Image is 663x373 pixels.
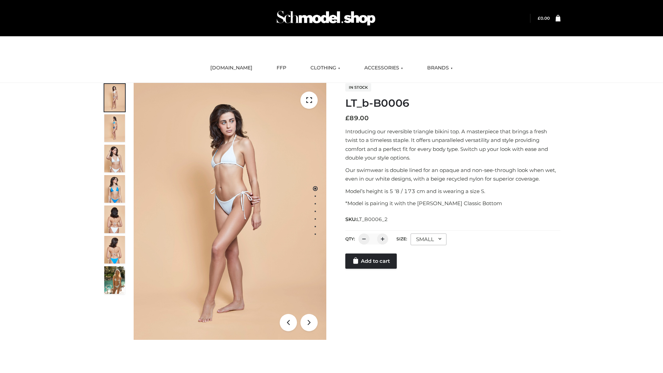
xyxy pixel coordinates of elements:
[104,175,125,203] img: ArielClassicBikiniTop_CloudNine_AzureSky_OW114ECO_4-scaled.jpg
[345,199,560,208] p: *Model is pairing it with the [PERSON_NAME] Classic Bottom
[345,97,560,109] h1: LT_b-B0006
[104,205,125,233] img: ArielClassicBikiniTop_CloudNine_AzureSky_OW114ECO_7-scaled.jpg
[345,127,560,162] p: Introducing our reversible triangle bikini top. A masterpiece that brings a fresh twist to a time...
[538,16,550,21] a: £0.00
[104,84,125,112] img: ArielClassicBikiniTop_CloudNine_AzureSky_OW114ECO_1-scaled.jpg
[274,4,378,32] img: Schmodel Admin 964
[345,114,369,122] bdi: 89.00
[104,236,125,264] img: ArielClassicBikiniTop_CloudNine_AzureSky_OW114ECO_8-scaled.jpg
[422,60,458,76] a: BRANDS
[104,266,125,294] img: Arieltop_CloudNine_AzureSky2.jpg
[396,236,407,241] label: Size:
[205,60,258,76] a: [DOMAIN_NAME]
[345,83,371,92] span: In stock
[345,236,355,241] label: QTY:
[104,145,125,172] img: ArielClassicBikiniTop_CloudNine_AzureSky_OW114ECO_3-scaled.jpg
[345,114,349,122] span: £
[345,166,560,183] p: Our swimwear is double lined for an opaque and non-see-through look when wet, even in our white d...
[134,83,326,340] img: LT_b-B0006
[345,254,397,269] a: Add to cart
[411,233,446,245] div: SMALL
[345,215,388,223] span: SKU:
[345,187,560,196] p: Model’s height is 5 ‘8 / 173 cm and is wearing a size S.
[357,216,388,222] span: LT_B0006_2
[305,60,345,76] a: CLOTHING
[271,60,291,76] a: FFP
[538,16,540,21] span: £
[359,60,408,76] a: ACCESSORIES
[538,16,550,21] bdi: 0.00
[104,114,125,142] img: ArielClassicBikiniTop_CloudNine_AzureSky_OW114ECO_2-scaled.jpg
